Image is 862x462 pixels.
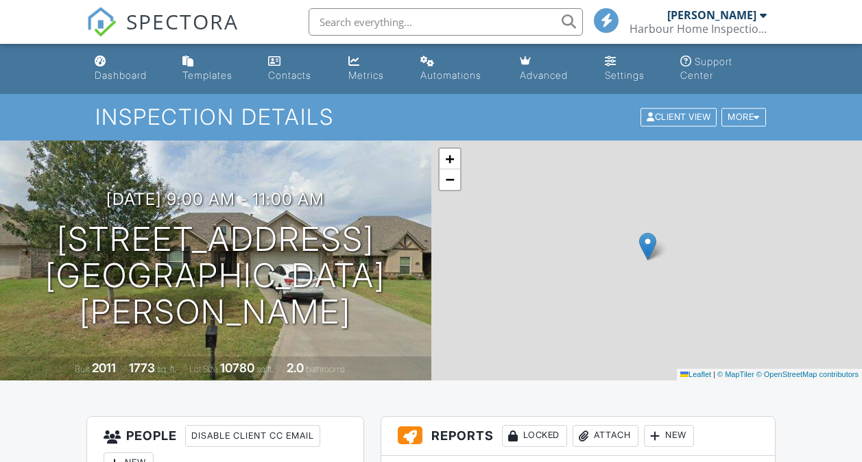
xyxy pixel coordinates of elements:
div: Templates [182,69,232,81]
a: SPECTORA [86,19,239,47]
a: Contacts [263,49,332,88]
div: Advanced [520,69,568,81]
div: Metrics [348,69,384,81]
span: | [713,370,715,378]
a: Automations (Basic) [415,49,503,88]
h1: [STREET_ADDRESS] [GEOGRAPHIC_DATA][PERSON_NAME] [22,221,409,330]
div: 2.0 [287,361,304,375]
a: Dashboard [89,49,166,88]
span: bathrooms [306,364,345,374]
h3: Reports [381,417,776,456]
div: Automations [420,69,481,81]
img: The Best Home Inspection Software - Spectora [86,7,117,37]
span: sq. ft. [157,364,176,374]
a: Settings [599,49,664,88]
span: SPECTORA [126,7,239,36]
div: 10780 [220,361,254,375]
a: Zoom out [440,169,460,190]
div: Settings [605,69,645,81]
a: Metrics [343,49,403,88]
div: [PERSON_NAME] [667,8,756,22]
span: − [445,171,454,188]
div: New [644,425,694,447]
div: Locked [502,425,567,447]
div: Contacts [268,69,311,81]
a: © MapTiler [717,370,754,378]
a: © OpenStreetMap contributors [756,370,859,378]
span: sq.ft. [256,364,274,374]
div: Attach [573,425,638,447]
div: Support Center [680,56,732,81]
div: 2011 [92,361,116,375]
a: Advanced [514,49,588,88]
span: Lot Size [189,364,218,374]
a: Support Center [675,49,773,88]
div: 1773 [129,361,155,375]
a: Zoom in [440,149,460,169]
span: Built [75,364,90,374]
a: Leaflet [680,370,711,378]
span: + [445,150,454,167]
h1: Inspection Details [95,105,767,129]
a: Templates [177,49,252,88]
input: Search everything... [309,8,583,36]
div: Harbour Home Inspections [630,22,767,36]
div: Dashboard [95,69,147,81]
a: Client View [639,111,720,121]
div: Client View [640,108,717,127]
div: More [721,108,766,127]
div: Disable Client CC Email [185,425,320,447]
h3: [DATE] 9:00 am - 11:00 am [106,190,324,208]
img: Marker [639,232,656,260]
